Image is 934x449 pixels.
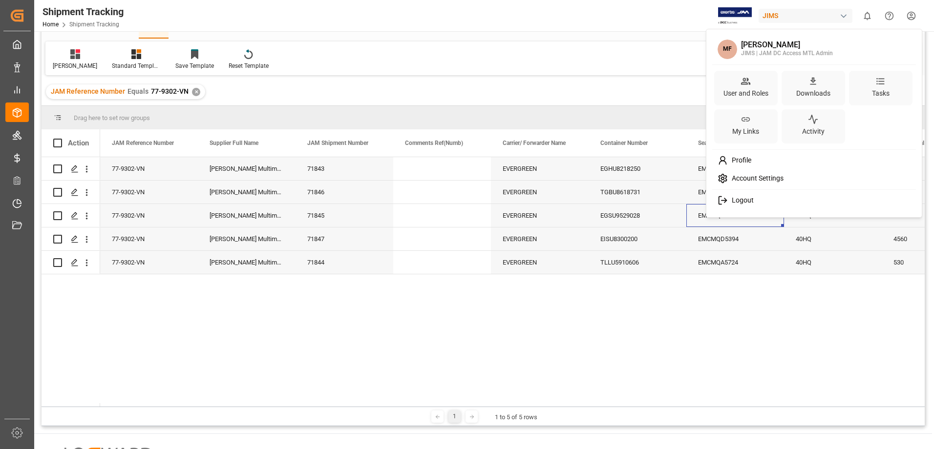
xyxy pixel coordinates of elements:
span: MF [718,40,737,59]
div: [PERSON_NAME] [741,41,833,49]
div: Tasks [870,86,892,101]
span: Logout [728,196,754,205]
div: Activity [800,124,827,139]
span: Profile [728,156,751,165]
div: User and Roles [722,86,770,101]
div: Downloads [794,86,832,101]
div: JIMS | JAM DC Access MTL Admin [741,49,833,58]
div: My Links [730,124,761,139]
span: Account Settings [728,174,784,183]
